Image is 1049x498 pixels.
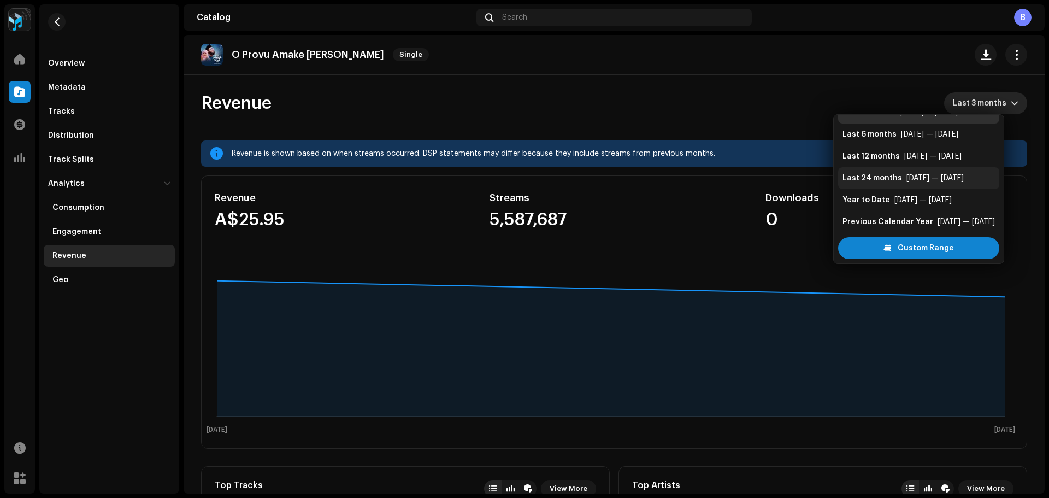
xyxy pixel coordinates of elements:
[834,97,1004,237] ul: Option List
[842,129,897,140] div: Last 6 months
[906,173,964,184] div: [DATE] — [DATE]
[490,211,738,229] div: 5,587,687
[898,237,954,259] span: Custom Range
[44,245,175,267] re-m-nav-item: Revenue
[938,216,995,227] div: [DATE] — [DATE]
[502,13,527,22] span: Search
[44,269,175,291] re-m-nav-item: Geo
[44,197,175,219] re-m-nav-item: Consumption
[48,59,85,68] div: Overview
[201,92,272,114] span: Revenue
[765,189,1013,207] div: Downloads
[197,13,472,22] div: Catalog
[838,189,999,211] li: Year to Date
[44,101,175,122] re-m-nav-item: Tracks
[48,83,86,92] div: Metadata
[1014,9,1032,26] div: B
[48,179,85,188] div: Analytics
[48,155,94,164] div: Track Splits
[52,276,68,284] div: Geo
[958,480,1013,497] button: View More
[842,195,890,206] div: Year to Date
[393,48,429,61] span: Single
[215,189,463,207] div: Revenue
[48,131,94,140] div: Distribution
[838,211,999,233] li: Previous Calendar Year
[44,77,175,98] re-m-nav-item: Metadata
[901,129,958,140] div: [DATE] — [DATE]
[44,52,175,74] re-m-nav-item: Overview
[48,107,75,116] div: Tracks
[541,480,596,497] button: View More
[838,167,999,189] li: Last 24 months
[44,125,175,147] re-m-nav-item: Distribution
[904,151,962,162] div: [DATE] — [DATE]
[232,147,1018,160] div: Revenue is shown based on when streams occurred. DSP statements may differ because they include s...
[52,203,104,212] div: Consumption
[842,216,933,227] div: Previous Calendar Year
[1011,92,1018,114] div: dropdown trigger
[842,151,900,162] div: Last 12 months
[953,92,1011,114] span: Last 3 months
[44,173,175,291] re-m-nav-dropdown: Analytics
[215,211,463,229] div: A$25.95
[201,44,223,66] img: 9ad8c523-81ec-48a2-9ca6-b436643e6e9a
[215,480,304,491] div: Top Tracks
[765,211,1013,229] div: 0
[9,9,31,31] img: 2dae3d76-597f-44f3-9fef-6a12da6d2ece
[838,124,999,145] li: Last 6 months
[44,221,175,243] re-m-nav-item: Engagement
[994,426,1015,433] text: [DATE]
[52,227,101,236] div: Engagement
[894,195,952,206] div: [DATE] — [DATE]
[52,251,86,260] div: Revenue
[490,189,738,207] div: Streams
[632,480,721,491] div: Top Artists
[207,426,227,433] text: [DATE]
[232,49,384,61] p: O Provu Amake [PERSON_NAME]
[838,145,999,167] li: Last 12 months
[44,149,175,171] re-m-nav-item: Track Splits
[842,173,902,184] div: Last 24 months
